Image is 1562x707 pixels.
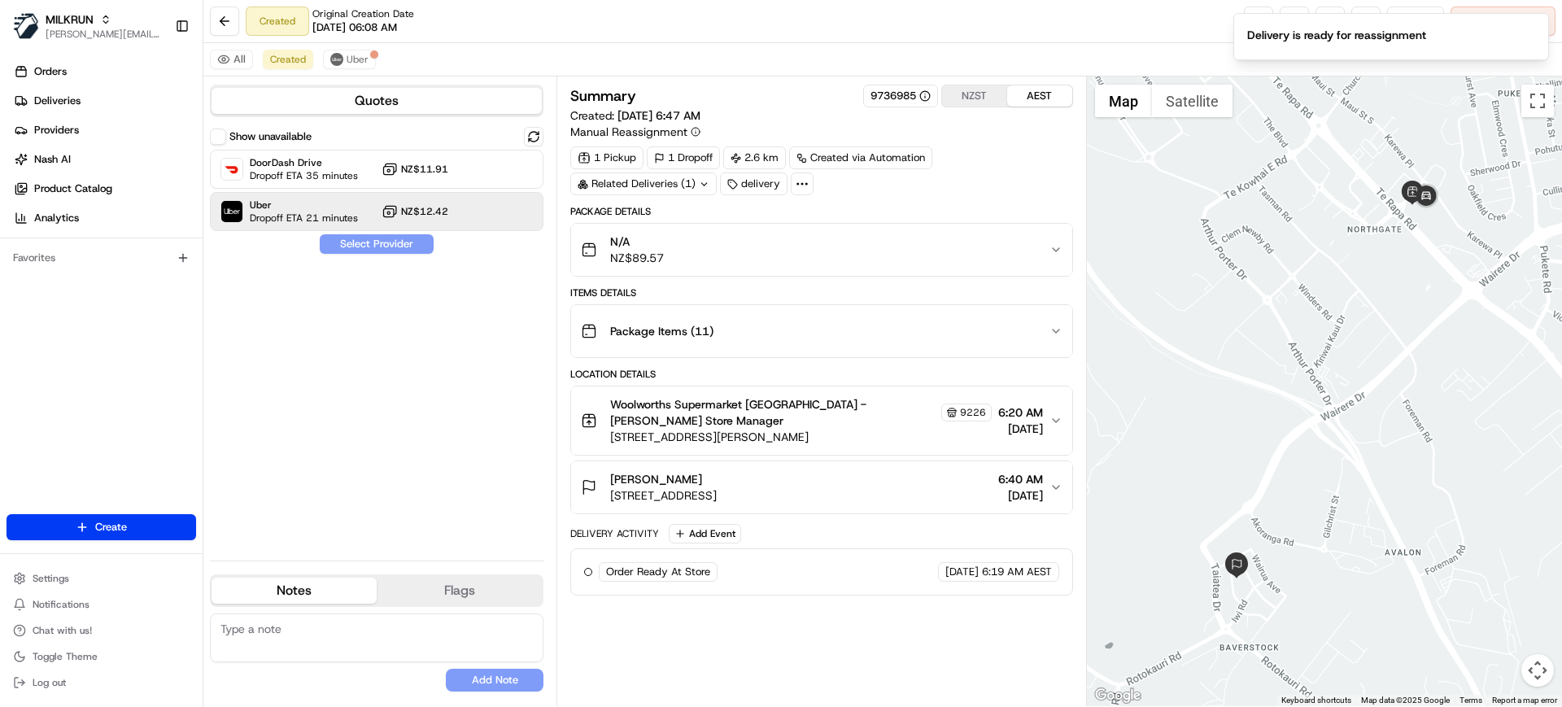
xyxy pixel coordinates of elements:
button: Toggle Theme [7,645,196,668]
span: Package Items ( 11 ) [610,323,713,339]
button: Notes [212,578,377,604]
span: [DATE] 6:47 AM [617,108,700,123]
span: [DATE] 06:08 AM [312,20,397,35]
span: Woolworths Supermarket [GEOGRAPHIC_DATA] - [PERSON_NAME] Store Manager [610,396,937,429]
img: DoorDash Drive [221,159,242,180]
span: DoorDash Drive [250,156,358,169]
div: Package Details [570,205,1072,218]
span: Chat with us! [33,624,92,637]
button: MILKRUN [46,11,94,28]
button: Package Items (11) [571,305,1071,357]
span: NZ$11.91 [401,163,448,176]
div: Location Details [570,368,1072,381]
span: Original Creation Date [312,7,414,20]
span: API Documentation [154,236,261,252]
span: Dropoff ETA 35 minutes [250,169,358,182]
button: Keyboard shortcuts [1281,695,1351,706]
span: Created: [570,107,700,124]
div: Delivery Activity [570,527,659,540]
span: Create [95,520,127,535]
button: Chat with us! [7,619,196,642]
div: 1 Dropoff [647,146,720,169]
button: [PERSON_NAME][EMAIL_ADDRESS][DOMAIN_NAME] [46,28,162,41]
a: Orders [7,59,203,85]
a: Open this area in Google Maps (opens a new window) [1091,685,1145,706]
button: Add Event [669,524,741,543]
span: Toggle Theme [33,650,98,663]
span: NZ$89.57 [610,250,664,266]
span: 9226 [960,406,986,419]
span: Analytics [34,211,79,225]
div: Start new chat [55,155,267,172]
a: Analytics [7,205,203,231]
button: Manual Reassignment [570,124,700,140]
a: Providers [7,117,203,143]
a: Powered byPylon [115,275,197,288]
span: N/A [610,233,664,250]
button: Create [7,514,196,540]
button: Log out [7,671,196,694]
span: 6:40 AM [998,471,1043,487]
div: 📗 [16,238,29,251]
button: MILKRUNMILKRUN[PERSON_NAME][EMAIL_ADDRESS][DOMAIN_NAME] [7,7,168,46]
button: Flags [377,578,542,604]
img: 1736555255976-a54dd68f-1ca7-489b-9aae-adbdc363a1c4 [16,155,46,185]
span: Log out [33,676,66,689]
button: Toggle fullscreen view [1521,85,1554,117]
a: 💻API Documentation [131,229,268,259]
img: Uber [221,201,242,222]
button: NZ$11.91 [382,161,448,177]
a: 📗Knowledge Base [10,229,131,259]
button: Show street map [1095,85,1152,117]
label: Show unavailable [229,129,312,144]
span: Nash AI [34,152,71,167]
img: Nash [16,16,49,49]
a: Created via Automation [789,146,932,169]
a: Terms [1459,696,1482,705]
button: NZ$12.42 [382,203,448,220]
span: Created [270,53,306,66]
button: Notifications [7,593,196,616]
div: delivery [720,172,788,195]
button: All [210,50,253,69]
div: We're available if you need us! [55,172,206,185]
span: Deliveries [34,94,81,108]
button: [PERSON_NAME][STREET_ADDRESS]6:40 AM[DATE] [571,461,1071,513]
span: Dropoff ETA 21 minutes [250,212,358,225]
div: 1 [1410,181,1442,213]
button: 9736985 [870,89,931,103]
img: uber-new-logo.jpeg [330,53,343,66]
div: 2 [1224,552,1250,578]
div: 2.6 km [723,146,786,169]
span: [DATE] [998,487,1043,504]
div: Related Deliveries (1) [570,172,717,195]
img: Google [1091,685,1145,706]
span: Order Ready At Store [606,565,710,579]
button: Start new chat [277,160,296,180]
button: AEST [1007,85,1072,107]
span: Uber [347,53,369,66]
button: Settings [7,567,196,590]
div: 1 Pickup [570,146,644,169]
button: Show satellite imagery [1152,85,1233,117]
div: Delivery is ready for reassignment [1247,27,1426,43]
span: Providers [34,123,79,137]
span: Manual Reassignment [570,124,687,140]
span: Orders [34,64,67,79]
span: [DATE] [998,421,1043,437]
a: Deliveries [7,88,203,114]
a: Nash AI [7,146,203,172]
button: Uber [323,50,376,69]
img: MILKRUN [13,13,39,39]
button: Woolworths Supermarket [GEOGRAPHIC_DATA] - [PERSON_NAME] Store Manager9226[STREET_ADDRESS][PERSON... [571,386,1071,455]
button: N/ANZ$89.57 [571,224,1071,276]
span: Product Catalog [34,181,112,196]
button: NZST [942,85,1007,107]
span: NZ$12.42 [401,205,448,218]
span: Knowledge Base [33,236,124,252]
span: Pylon [162,276,197,288]
span: Notifications [33,598,89,611]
